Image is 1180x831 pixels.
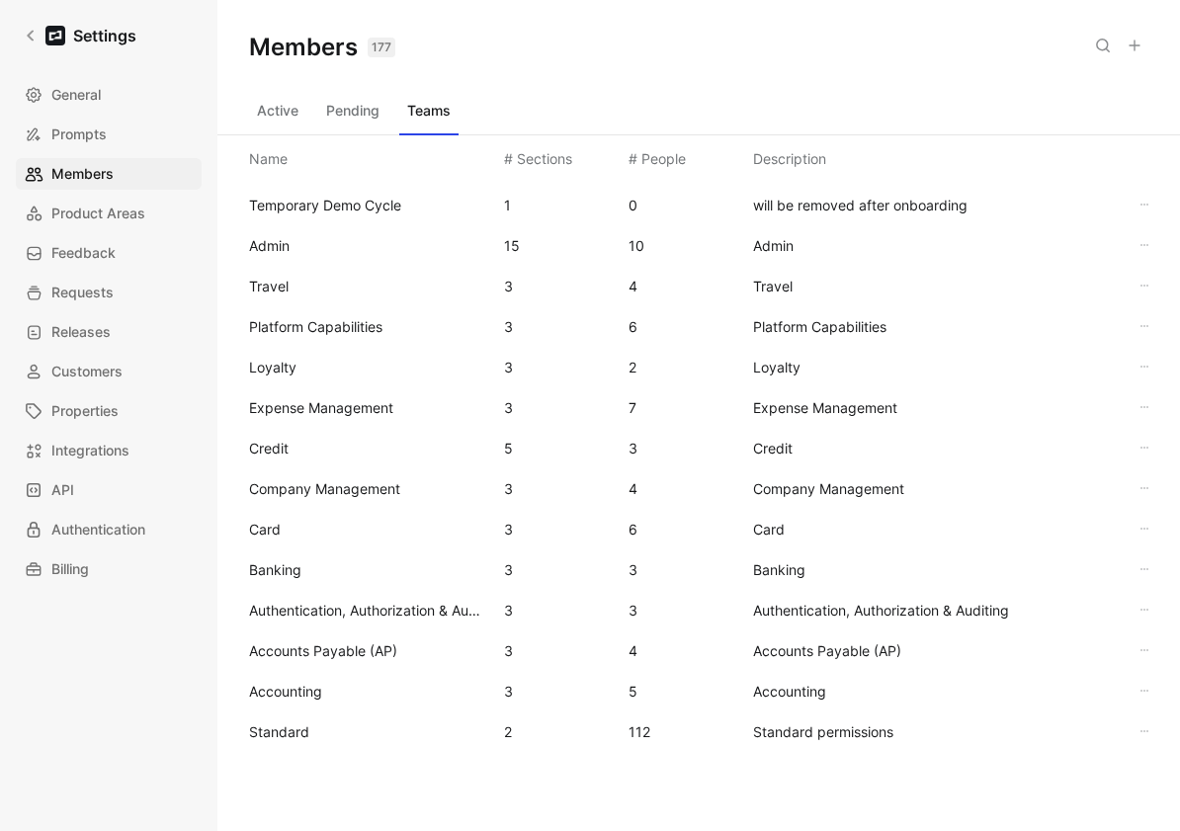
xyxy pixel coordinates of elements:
a: Properties [16,395,202,427]
button: Active [249,95,306,126]
span: Card [249,521,281,538]
div: 3 [504,315,513,339]
div: 6 [629,315,637,339]
span: Temporary Demo Cycle [249,197,401,213]
a: Authentication [16,514,202,545]
div: 3 [504,599,513,623]
div: 3 [504,558,513,582]
span: Authentication [51,518,145,541]
span: Travel [753,275,1113,298]
a: Releases [16,316,202,348]
div: Temporary Demo Cycle10will be removed after onboarding [233,185,1164,225]
div: 10 [629,234,644,258]
a: Members [16,158,202,190]
span: Billing [51,557,89,581]
div: 3 [504,680,513,704]
div: 2 [504,720,512,744]
div: Company Management34Company Management [233,468,1164,509]
span: Prompts [51,123,107,146]
span: API [51,478,74,502]
div: 3 [504,356,513,379]
span: Platform Capabilities [753,315,1113,339]
div: 3 [504,477,513,501]
div: Standard2112Standard permissions [233,711,1164,752]
div: Card36Card [233,509,1164,549]
span: Product Areas [51,202,145,225]
a: Prompts [16,119,202,150]
div: 4 [629,477,637,501]
span: General [51,83,101,107]
div: 4 [629,275,637,298]
div: Expense Management37Expense Management [233,387,1164,428]
span: Integrations [51,439,129,462]
h1: Members [249,32,395,63]
a: General [16,79,202,111]
a: Integrations [16,435,202,466]
span: Banking [753,558,1113,582]
a: Customers [16,356,202,387]
div: 112 [629,720,650,744]
div: Banking33Banking [233,549,1164,590]
div: 3 [504,639,513,663]
div: 3 [504,275,513,298]
div: 3 [629,599,637,623]
div: Accounting35Accounting [233,671,1164,711]
span: Admin [249,237,290,254]
div: Platform Capabilities36Platform Capabilities [233,306,1164,347]
span: Requests [51,281,114,304]
a: Product Areas [16,198,202,229]
button: Pending [318,95,387,126]
div: 15 [504,234,520,258]
span: Accounting [753,680,1113,704]
div: Accounts Payable (AP)34Accounts Payable (AP) [233,630,1164,671]
span: Credit [249,440,289,457]
div: 3 [629,558,637,582]
span: Authentication, Authorization & Auditing [753,599,1113,623]
span: Releases [51,320,111,344]
div: 1 [504,194,511,217]
div: Name [249,147,288,171]
a: Settings [16,16,144,55]
span: Platform Capabilities [249,318,382,335]
span: Accounts Payable (AP) [249,642,397,659]
span: Company Management [249,480,400,497]
span: Company Management [753,477,1113,501]
span: Standard [249,723,309,740]
span: Banking [249,561,301,578]
div: 4 [629,639,637,663]
div: Admin1510Admin [233,225,1164,266]
div: 5 [629,680,637,704]
div: 3 [629,437,637,460]
div: 3 [504,396,513,420]
div: # People [629,147,686,171]
span: Feedback [51,241,116,265]
div: # Sections [504,147,572,171]
button: Teams [399,95,459,126]
span: Customers [51,360,123,383]
a: API [16,474,202,506]
span: Card [753,518,1113,541]
div: 0 [629,194,637,217]
div: Authentication, Authorization & Auditing33Authentication, Authorization & Auditing [233,590,1164,630]
div: Travel34Travel [233,266,1164,306]
div: 7 [629,396,636,420]
span: Expense Management [249,399,393,416]
div: Description [753,147,826,171]
h1: Settings [73,24,136,47]
span: Admin [753,234,1113,258]
span: will be removed after onboarding [753,194,1113,217]
div: Loyalty32Loyalty [233,347,1164,387]
div: 5 [504,437,513,460]
div: Credit53Credit [233,428,1164,468]
span: Loyalty [753,356,1113,379]
span: Expense Management [753,396,1113,420]
span: Accounting [249,683,322,700]
span: Credit [753,437,1113,460]
a: Billing [16,553,202,585]
a: Feedback [16,237,202,269]
div: 177 [368,38,395,57]
span: Loyalty [249,359,296,375]
span: Authentication, Authorization & Auditing [249,602,505,619]
span: Travel [249,278,289,294]
a: Requests [16,277,202,308]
